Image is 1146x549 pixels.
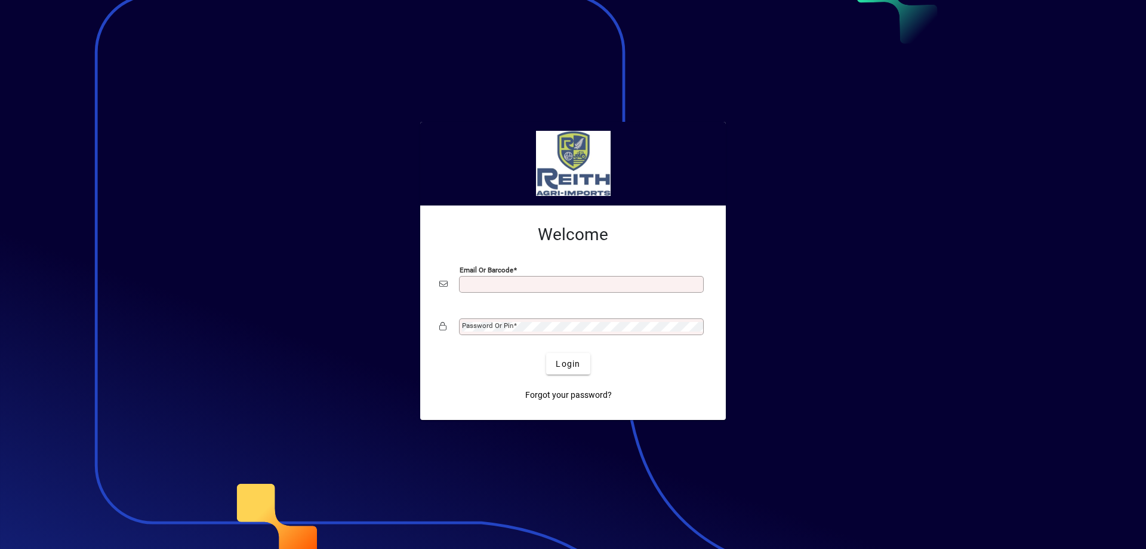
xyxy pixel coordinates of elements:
mat-label: Email or Barcode [460,266,513,274]
span: Forgot your password? [525,389,612,401]
h2: Welcome [439,225,707,245]
a: Forgot your password? [520,384,617,406]
button: Login [546,353,590,375]
mat-label: Password or Pin [462,321,513,330]
span: Login [556,358,580,370]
